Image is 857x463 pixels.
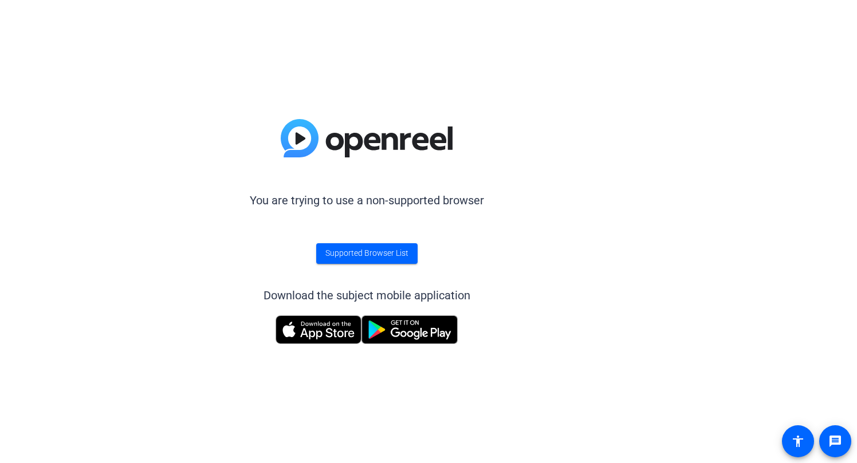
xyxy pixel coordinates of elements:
a: Supported Browser List [316,243,418,264]
p: You are trying to use a non-supported browser [250,192,484,209]
img: Get it on Google Play [361,315,458,344]
mat-icon: message [828,434,842,448]
div: Download the subject mobile application [264,287,470,304]
span: Supported Browser List [325,247,408,259]
mat-icon: accessibility [791,434,805,448]
img: Download on the App Store [276,315,361,344]
img: blue-gradient.svg [281,119,453,157]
